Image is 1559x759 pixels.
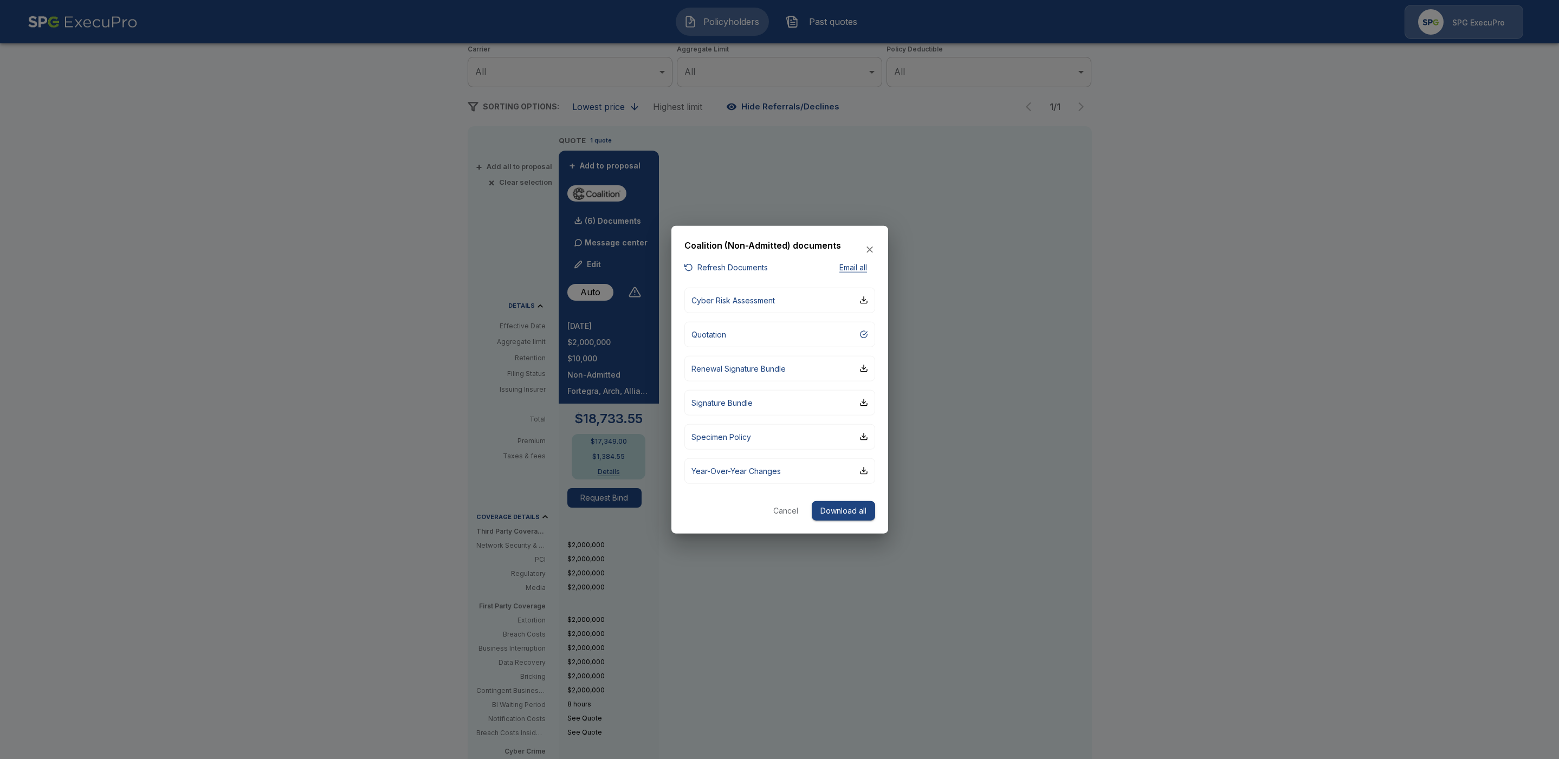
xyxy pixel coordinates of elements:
[684,261,768,275] button: Refresh Documents
[691,362,786,374] p: Renewal Signature Bundle
[684,321,875,347] button: Quotation
[684,238,841,252] h6: Coalition (Non-Admitted) documents
[832,261,875,275] button: Email all
[691,294,775,306] p: Cyber Risk Assessment
[684,287,875,313] button: Cyber Risk Assessment
[768,501,803,521] button: Cancel
[684,458,875,483] button: Year-Over-Year Changes
[691,328,726,340] p: Quotation
[691,431,751,442] p: Specimen Policy
[691,397,753,408] p: Signature Bundle
[691,465,781,476] p: Year-Over-Year Changes
[684,390,875,415] button: Signature Bundle
[812,501,875,521] button: Download all
[684,424,875,449] button: Specimen Policy
[684,355,875,381] button: Renewal Signature Bundle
